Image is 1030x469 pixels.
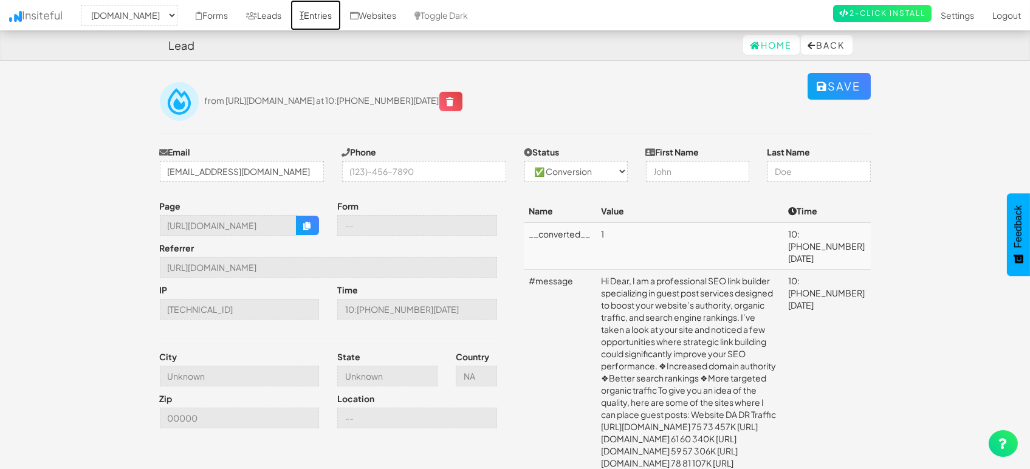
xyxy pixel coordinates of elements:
label: Zip [160,392,173,405]
label: First Name [646,146,699,158]
input: -- [160,408,320,428]
input: j@doe.com [160,161,324,182]
a: Home [743,35,800,55]
button: Save [808,73,871,100]
input: -- [337,299,497,320]
button: Back [801,35,853,55]
input: -- [337,408,497,428]
span: from [URL][DOMAIN_NAME] at 10:[PHONE_NUMBER][DATE] [205,95,462,106]
th: Time [783,200,871,222]
label: IP [160,284,168,296]
label: Location [337,392,374,405]
input: -- [456,366,497,386]
span: Feedback [1013,205,1024,248]
label: Phone [342,146,377,158]
h4: Lead [169,39,195,52]
th: Name [524,200,597,222]
img: icon.png [9,11,22,22]
input: -- [160,257,497,278]
label: Referrer [160,242,194,254]
label: Email [160,146,191,158]
input: (123)-456-7890 [342,161,506,182]
button: Feedback - Show survey [1007,193,1030,276]
label: Last Name [767,146,811,158]
label: Form [337,200,359,212]
input: -- [337,366,438,386]
input: Doe [767,161,871,182]
label: Time [337,284,358,296]
label: City [160,351,177,363]
label: Status [524,146,560,158]
td: 10:[PHONE_NUMBER][DATE] [783,222,871,270]
label: Page [160,200,181,212]
input: -- [160,366,320,386]
input: -- [337,215,497,236]
td: __converted__ [524,222,597,270]
td: 1 [596,222,783,270]
label: State [337,351,360,363]
label: Country [456,351,489,363]
input: John [646,161,749,182]
input: -- [160,299,320,320]
img: insiteful-lead.png [160,82,199,121]
th: Value [596,200,783,222]
a: 2-Click Install [833,5,932,22]
input: -- [160,215,297,236]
